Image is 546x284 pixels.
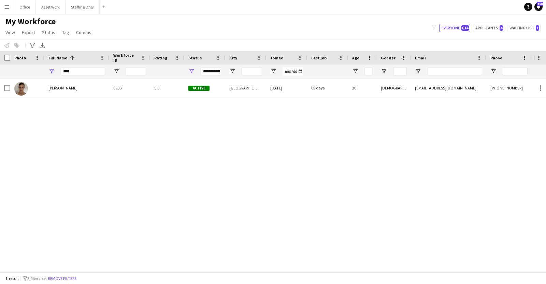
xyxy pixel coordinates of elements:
[270,55,284,60] span: Joined
[61,67,105,75] input: Full Name Filter Input
[73,28,94,37] a: Comms
[113,68,119,74] button: Open Filter Menu
[22,29,35,35] span: Export
[536,25,539,31] span: 1
[381,55,396,60] span: Gender
[154,55,167,60] span: Rating
[283,67,303,75] input: Joined Filter Input
[188,55,202,60] span: Status
[348,79,377,97] div: 20
[377,79,411,97] div: [DEMOGRAPHIC_DATA]
[188,68,195,74] button: Open Filter Menu
[534,3,543,11] a: 158
[48,85,77,90] span: [PERSON_NAME]
[27,276,47,281] span: 2 filters set
[48,55,67,60] span: Full Name
[381,68,387,74] button: Open Filter Menu
[42,29,55,35] span: Status
[36,0,66,14] button: Asset Work
[14,0,36,14] button: Office
[48,68,55,74] button: Open Filter Menu
[411,79,486,97] div: [EMAIL_ADDRESS][DOMAIN_NAME]
[113,53,138,63] span: Workforce ID
[352,55,359,60] span: Age
[229,55,237,60] span: City
[439,24,470,32] button: Everyone634
[225,79,266,97] div: [GEOGRAPHIC_DATA]
[242,67,262,75] input: City Filter Input
[415,55,426,60] span: Email
[364,67,373,75] input: Age Filter Input
[537,2,543,6] span: 158
[28,41,37,49] app-action-btn: Advanced filters
[500,25,503,31] span: 4
[66,0,100,14] button: Staffing Only
[461,25,469,31] span: 634
[311,55,327,60] span: Last job
[352,68,358,74] button: Open Filter Menu
[5,29,15,35] span: View
[47,275,78,282] button: Remove filters
[266,79,307,97] div: [DATE]
[109,79,150,97] div: 0906
[393,67,407,75] input: Gender Filter Input
[150,79,184,97] div: 5.0
[473,24,504,32] button: Applicants4
[3,28,18,37] a: View
[503,67,528,75] input: Phone Filter Input
[126,67,146,75] input: Workforce ID Filter Input
[188,86,210,91] span: Active
[14,55,26,60] span: Photo
[38,41,46,49] app-action-btn: Export XLSX
[229,68,235,74] button: Open Filter Menu
[490,55,502,60] span: Phone
[486,79,532,97] div: [PHONE_NUMBER]
[62,29,69,35] span: Tag
[427,67,482,75] input: Email Filter Input
[507,24,541,32] button: Waiting list1
[39,28,58,37] a: Status
[307,79,348,97] div: 66 days
[490,68,497,74] button: Open Filter Menu
[415,68,421,74] button: Open Filter Menu
[270,68,276,74] button: Open Filter Menu
[76,29,91,35] span: Comms
[19,28,38,37] a: Export
[59,28,72,37] a: Tag
[5,16,56,27] span: My Workforce
[14,82,28,96] img: naia duff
